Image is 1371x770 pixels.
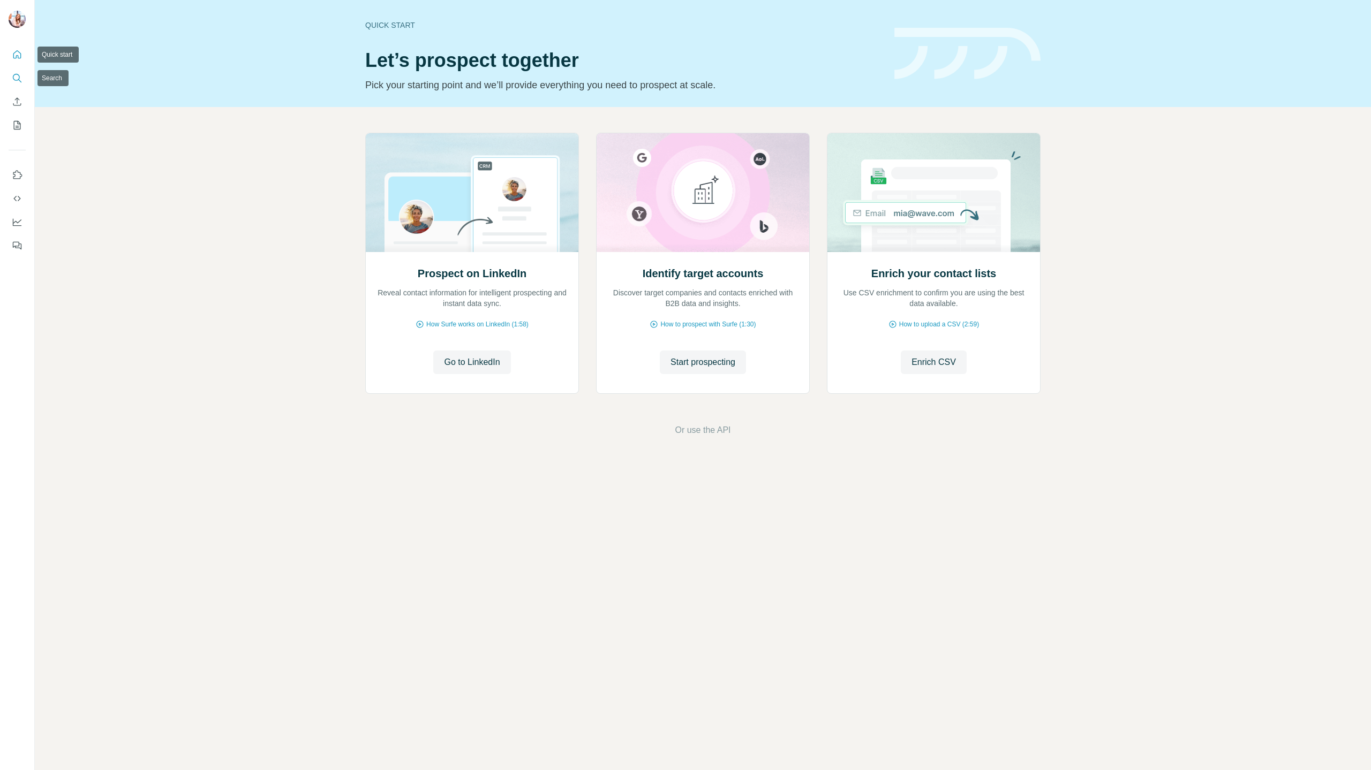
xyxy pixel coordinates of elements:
button: Feedback [9,236,26,255]
img: Identify target accounts [596,133,810,252]
button: Enrich CSV [901,350,967,374]
img: banner [894,28,1041,80]
p: Use CSV enrichment to confirm you are using the best data available. [838,287,1029,309]
p: Pick your starting point and we’ll provide everything you need to prospect at scale. [365,78,882,93]
div: Quick start [365,20,882,31]
button: Or use the API [675,424,730,437]
span: How Surfe works on LinkedIn (1:58) [426,319,529,329]
img: Prospect on LinkedIn [365,133,579,252]
h2: Prospect on LinkedIn [418,266,526,281]
button: My lists [9,116,26,135]
img: Enrich your contact lists [827,133,1041,252]
h1: Let’s prospect together [365,50,882,71]
button: Use Surfe API [9,189,26,208]
p: Reveal contact information for intelligent prospecting and instant data sync. [376,287,568,309]
button: Dashboard [9,212,26,232]
img: Avatar [9,11,26,28]
button: Enrich CSV [9,92,26,111]
h2: Enrich your contact lists [871,266,996,281]
h2: Identify target accounts [643,266,764,281]
button: Go to LinkedIn [433,350,510,374]
span: Start prospecting [671,356,735,369]
button: Search [9,68,26,88]
span: Go to LinkedIn [444,356,500,369]
button: Use Surfe on LinkedIn [9,165,26,185]
button: Quick start [9,45,26,64]
span: How to prospect with Surfe (1:30) [660,319,756,329]
span: How to upload a CSV (2:59) [899,319,979,329]
p: Discover target companies and contacts enriched with B2B data and insights. [607,287,799,309]
span: Enrich CSV [912,356,956,369]
button: Start prospecting [660,350,746,374]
